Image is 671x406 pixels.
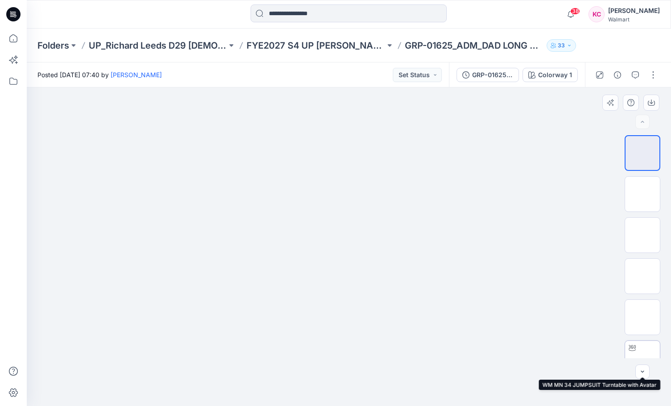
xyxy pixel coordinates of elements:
[457,68,519,82] button: GRP-01625_ADM_DAD LONG SLEEVE JOGGER
[89,39,227,52] a: UP_Richard Leeds D29 [DEMOGRAPHIC_DATA] Fashion Sleep
[247,39,385,52] a: FYE2027 S4 UP [PERSON_NAME] D29 [DEMOGRAPHIC_DATA] Sleepwear-fashion.
[589,6,605,22] div: KC
[558,41,565,50] p: 33
[37,39,69,52] a: Folders
[610,68,625,82] button: Details
[523,68,578,82] button: Colorway 1
[538,70,572,80] div: Colorway 1
[608,5,660,16] div: [PERSON_NAME]
[111,71,162,79] a: [PERSON_NAME]
[405,39,543,52] p: GRP-01625_ADM_DAD LONG SLEEVE JOGGER
[472,70,513,80] div: GRP-01625_ADM_DAD LONG SLEEVE JOGGER
[37,70,162,79] span: Posted [DATE] 07:40 by
[608,16,660,23] div: Walmart
[547,39,576,52] button: 33
[570,8,580,15] span: 38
